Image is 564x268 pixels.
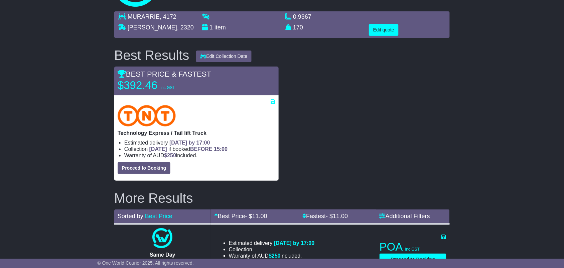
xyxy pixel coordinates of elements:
[405,247,420,252] span: inc GST
[169,140,210,146] span: [DATE] by 17:00
[97,260,194,266] span: © One World Courier 2025. All rights reserved.
[333,213,348,219] span: 11.00
[214,146,228,152] span: 15:00
[245,213,267,219] span: - $
[326,213,348,219] span: - $
[380,254,446,265] button: Proceed to Booking
[124,146,275,152] li: Collection
[229,240,315,246] li: Estimated delivery
[252,213,267,219] span: 11.00
[380,240,446,254] p: POA
[114,191,450,205] h2: More Results
[149,146,167,152] span: [DATE]
[149,146,228,152] span: if booked
[118,162,170,174] button: Proceed to Booking
[118,79,201,92] p: $392.46
[229,246,315,253] li: Collection
[209,24,213,31] span: 1
[229,253,315,259] li: Warranty of AUD included.
[152,228,172,248] img: One World Courier: Same Day Nationwide(quotes take 0.5-1 hour)
[128,13,160,20] span: MURARRIE
[272,253,281,259] span: 250
[167,153,176,158] span: 250
[124,152,275,159] li: Warranty of AUD included.
[293,24,303,31] span: 170
[177,24,194,31] span: , 2320
[302,213,348,219] a: Fastest- $11.00
[118,105,176,126] img: TNT Domestic: Technology Express / Tail lift Truck
[118,130,275,136] p: Technology Express / Tail lift Truck
[111,48,193,63] div: Best Results
[118,70,211,78] span: BEST PRICE & FASTEST
[380,213,430,219] a: Additional Filters
[164,153,176,158] span: $
[124,140,275,146] li: Estimated delivery
[118,213,143,219] span: Sorted by
[160,13,176,20] span: , 4172
[214,213,267,219] a: Best Price- $11.00
[369,24,399,36] button: Edit quote
[274,240,315,246] span: [DATE] by 17:00
[190,146,213,152] span: BEFORE
[269,253,281,259] span: $
[160,85,175,90] span: inc GST
[196,51,252,62] button: Edit Collection Date
[128,24,177,31] span: [PERSON_NAME]
[145,213,172,219] a: Best Price
[215,24,226,31] span: item
[293,13,311,20] span: 0.9367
